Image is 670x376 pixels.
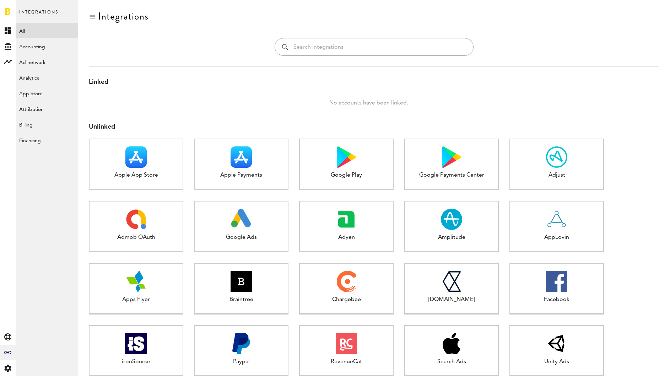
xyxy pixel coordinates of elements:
[405,233,498,242] div: Amplitude
[336,333,357,354] img: RevenueCat
[231,271,252,292] img: Braintree
[546,271,567,292] img: Facebook
[16,117,78,132] a: Billing
[510,233,603,242] div: AppLovin
[16,54,78,70] a: Ad network
[195,358,288,366] div: Paypal
[195,233,288,242] div: Google Ads
[90,358,183,366] div: ironSource
[510,171,603,179] div: Adjust
[443,333,460,354] img: Search Ads
[125,209,147,230] img: Admob OAuth
[231,209,252,230] img: Google Ads
[195,296,288,304] div: Braintree
[336,209,357,230] img: Adyen
[300,358,393,366] div: RevenueCat
[78,98,659,108] div: No accounts have been linked.
[510,358,603,366] div: Unity Ads
[195,171,288,179] div: Apple Payments
[337,146,356,168] img: Google Play
[442,271,461,292] img: Checkout.com
[300,171,393,179] div: Google Play
[510,296,603,304] div: Facebook
[90,171,183,179] div: Apple App Store
[125,271,147,292] img: Apps Flyer
[98,11,148,22] div: Integrations
[16,23,78,38] a: All
[405,171,498,179] div: Google Payments Center
[89,123,659,132] div: Unlinked
[16,70,78,85] a: Analytics
[293,38,466,55] input: Search integrations
[546,333,567,354] img: Unity Ads
[16,101,78,117] a: Attribution
[125,146,147,168] img: Apple App Store
[90,233,183,242] div: Admob OAuth
[90,296,183,304] div: Apps Flyer
[546,146,567,168] img: Adjust
[300,233,393,242] div: Adyen
[16,85,78,101] a: App Store
[89,78,659,87] div: Linked
[231,146,252,168] img: Apple Payments
[231,333,252,354] img: Paypal
[442,146,461,168] img: Google Payments Center
[405,358,498,366] div: Search Ads
[441,209,462,230] img: Amplitude
[19,8,58,23] span: Integrations
[16,38,78,54] a: Accounting
[16,132,78,148] a: Financing
[125,333,147,354] img: ironSource
[405,296,498,304] div: [DOMAIN_NAME]
[300,296,393,304] div: Chargebee
[337,271,356,292] img: Chargebee
[546,209,567,230] img: AppLovin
